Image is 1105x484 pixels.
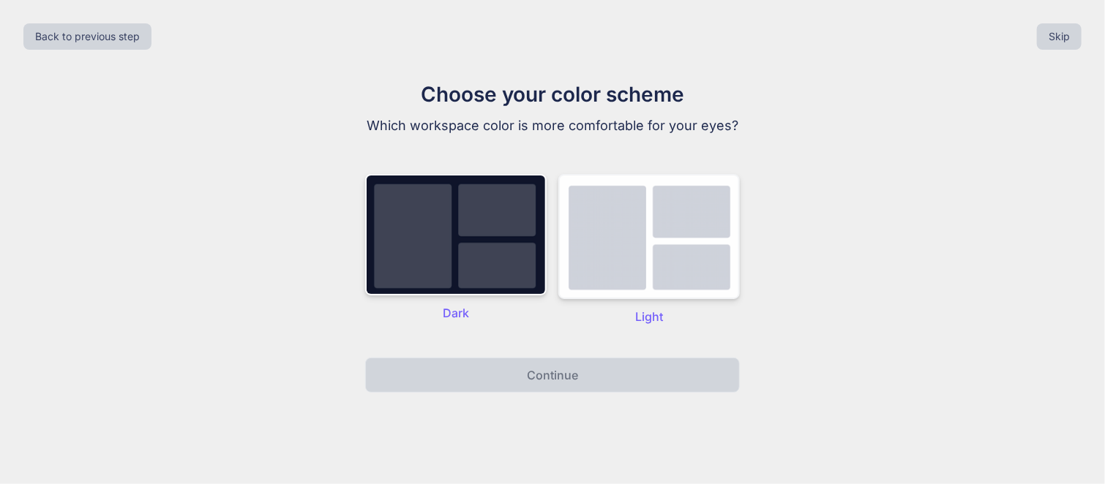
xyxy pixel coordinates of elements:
p: Light [558,308,740,325]
p: Continue [527,366,578,384]
button: Skip [1037,23,1082,50]
button: Back to previous step [23,23,151,50]
p: Which workspace color is more comfortable for your eyes? [307,116,798,136]
p: Dark [365,304,547,322]
img: dark [558,174,740,299]
button: Continue [365,358,740,393]
img: dark [365,174,547,295]
h1: Choose your color scheme [307,79,798,110]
